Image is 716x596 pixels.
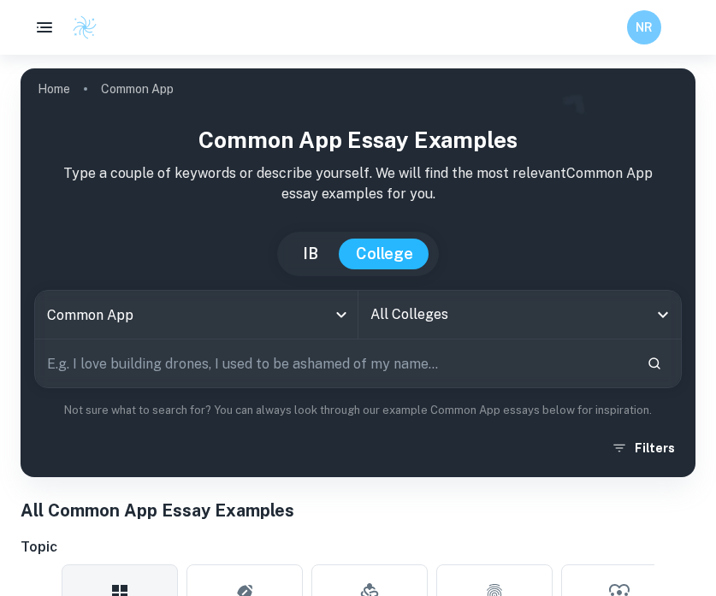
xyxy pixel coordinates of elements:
button: Open [651,303,675,327]
button: NR [627,10,661,44]
img: Clastify logo [72,15,98,40]
div: Common App [35,291,358,339]
h1: All Common App Essay Examples [21,498,695,523]
h1: Common App Essay Examples [34,123,682,156]
p: Common App [101,80,174,98]
input: E.g. I love building drones, I used to be ashamed of my name... [35,339,633,387]
button: IB [286,239,335,269]
a: Clastify logo [62,15,98,40]
a: Home [38,77,70,101]
button: Search [640,349,669,378]
p: Not sure what to search for? You can always look through our example Common App essays below for ... [34,402,682,419]
h6: NR [635,18,654,37]
img: profile cover [21,68,695,477]
button: Filters [607,433,682,463]
p: Type a couple of keywords or describe yourself. We will find the most relevant Common App essay e... [34,163,682,204]
h6: Topic [21,537,695,558]
button: College [339,239,430,269]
